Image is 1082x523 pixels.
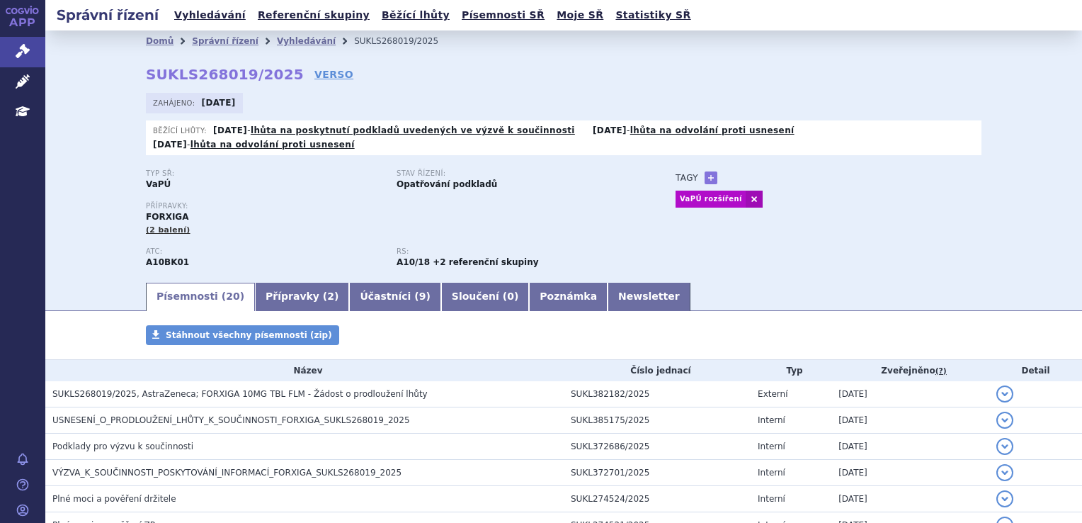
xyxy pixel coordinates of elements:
[831,485,989,512] td: [DATE]
[758,389,787,399] span: Externí
[989,360,1082,381] th: Detail
[751,360,831,381] th: Typ
[564,407,751,433] td: SUKL385175/2025
[419,291,426,302] span: 9
[831,459,989,485] td: [DATE]
[170,6,250,25] a: Vyhledávání
[45,5,170,25] h2: Správní řízení
[146,247,382,256] p: ATC:
[676,191,746,208] a: VaPÚ rozšíření
[146,66,304,83] strong: SUKLS268019/2025
[153,139,355,150] p: -
[611,6,695,25] a: Statistiky SŘ
[202,98,236,108] strong: [DATE]
[153,125,210,136] span: Běžící lhůty:
[441,283,529,311] a: Sloučení (0)
[213,125,575,136] p: -
[935,366,947,376] abbr: (?)
[146,36,173,46] a: Domů
[758,442,785,451] span: Interní
[166,330,332,340] span: Stáhnout všechny písemnosti (zip)
[52,415,410,425] span: USNESENÍ_O_PRODLOUŽENÍ_LHŮTY_K_SOUČINNOSTI_FORXIGA_SUKLS268019_2025
[397,179,497,189] strong: Opatřování podkladů
[564,360,751,381] th: Číslo jednací
[831,360,989,381] th: Zveřejněno
[377,6,454,25] a: Běžící lhůty
[251,125,575,135] a: lhůta na poskytnutí podkladů uvedených ve výzvě k součinnosti
[397,169,633,178] p: Stav řízení:
[397,247,633,256] p: RS:
[45,360,564,381] th: Název
[349,283,440,311] a: Účastníci (9)
[190,140,355,150] a: lhůta na odvolání proti usnesení
[564,381,751,407] td: SUKL382182/2025
[213,125,247,135] strong: [DATE]
[996,490,1013,507] button: detail
[593,125,627,135] strong: [DATE]
[146,169,382,178] p: Typ SŘ:
[146,212,189,222] span: FORXIGA
[146,283,255,311] a: Písemnosti (20)
[254,6,374,25] a: Referenční skupiny
[996,438,1013,455] button: detail
[52,468,402,478] span: VÝZVA_K_SOUČINNOSTI_POSKYTOVÁNÍ_INFORMACÍ_FORXIGA_SUKLS268019_2025
[676,169,698,186] h3: Tagy
[327,291,334,302] span: 2
[507,291,514,302] span: 0
[354,30,457,52] li: SUKLS268019/2025
[52,389,428,399] span: SUKLS268019/2025, AstraZeneca; FORXIGA 10MG TBL FLM - Žádost o prodloužení lhůty
[608,283,690,311] a: Newsletter
[314,67,353,81] a: VERSO
[146,325,339,345] a: Stáhnout všechny písemnosti (zip)
[52,442,193,451] span: Podklady pro výzvu k součinnosti
[397,257,430,267] strong: empagliflozin, dapagliflozin, kapagliflozin
[758,468,785,478] span: Interní
[552,6,608,25] a: Moje SŘ
[996,412,1013,429] button: detail
[758,415,785,425] span: Interní
[146,257,189,267] strong: DAPAGLIFLOZIN
[996,386,1013,403] button: detail
[52,494,176,504] span: Plné moci a pověření držitele
[153,140,187,150] strong: [DATE]
[996,464,1013,481] button: detail
[146,225,190,235] span: (2 balení)
[564,485,751,512] td: SUKL274524/2025
[277,36,336,46] a: Vyhledávání
[630,125,795,135] a: lhůta na odvolání proti usnesení
[831,381,989,407] td: [DATE]
[192,36,258,46] a: Správní řízení
[758,494,785,504] span: Interní
[593,125,795,136] p: -
[564,433,751,459] td: SUKL372686/2025
[564,459,751,485] td: SUKL372701/2025
[433,257,538,267] strong: +2 referenční skupiny
[705,171,717,184] a: +
[457,6,549,25] a: Písemnosti SŘ
[226,291,239,302] span: 20
[831,407,989,433] td: [DATE]
[255,283,349,311] a: Přípravky (2)
[831,433,989,459] td: [DATE]
[146,179,171,189] strong: VaPÚ
[146,202,647,210] p: Přípravky:
[153,97,198,108] span: Zahájeno:
[529,283,608,311] a: Poznámka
